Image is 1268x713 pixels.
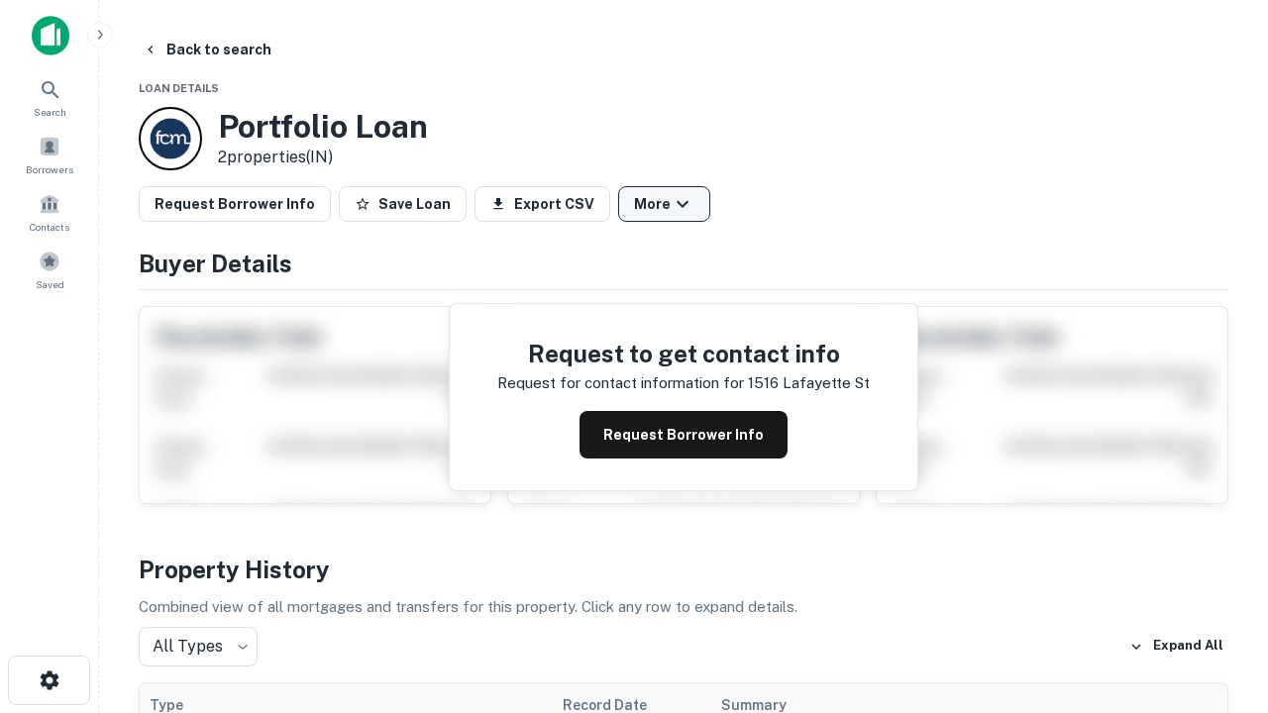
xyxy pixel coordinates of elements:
a: Saved [6,243,93,296]
h4: Request to get contact info [497,336,870,371]
p: 2 properties (IN) [218,146,428,169]
span: Loan Details [139,82,219,94]
a: Search [6,70,93,124]
button: Export CSV [475,186,610,222]
img: capitalize-icon.png [32,16,69,55]
button: Request Borrower Info [580,411,788,458]
a: Borrowers [6,128,93,181]
span: Contacts [30,219,69,235]
h4: Buyer Details [139,246,1228,281]
p: Combined view of all mortgages and transfers for this property. Click any row to expand details. [139,595,1228,619]
a: Contacts [6,185,93,239]
span: Borrowers [26,161,73,177]
button: Expand All [1124,632,1228,662]
button: Request Borrower Info [139,186,331,222]
span: Search [34,104,66,120]
button: More [618,186,710,222]
div: All Types [139,627,258,666]
h3: Portfolio Loan [218,108,428,146]
iframe: Chat Widget [1169,491,1268,586]
h4: Property History [139,552,1228,587]
p: 1516 lafayette st [748,371,870,395]
button: Save Loan [339,186,467,222]
button: Back to search [135,32,279,67]
p: Request for contact information for [497,371,744,395]
span: Saved [36,276,64,292]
